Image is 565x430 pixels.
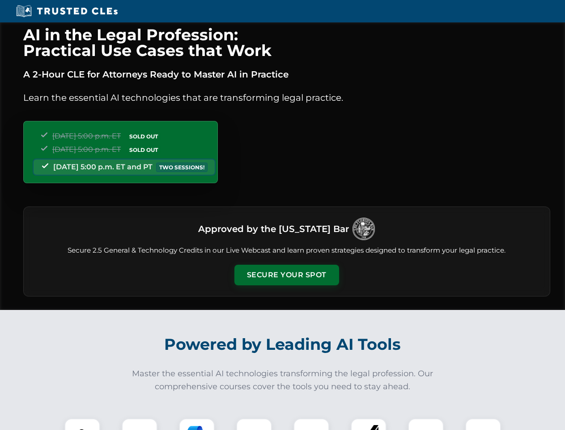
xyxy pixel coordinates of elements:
p: A 2-Hour CLE for Attorneys Ready to Master AI in Practice [23,67,550,82]
h1: AI in the Legal Profession: Practical Use Cases that Work [23,27,550,58]
img: Logo [353,218,375,240]
span: SOLD OUT [126,145,161,155]
p: Master the essential AI technologies transforming the legal profession. Our comprehensive courses... [126,367,439,393]
span: SOLD OUT [126,132,161,141]
h2: Powered by Leading AI Tools [35,329,531,360]
p: Learn the essential AI technologies that are transforming legal practice. [23,90,550,105]
span: [DATE] 5:00 p.m. ET [52,132,121,140]
img: Trusted CLEs [13,4,120,18]
span: [DATE] 5:00 p.m. ET [52,145,121,154]
h3: Approved by the [US_STATE] Bar [198,221,349,237]
p: Secure 2.5 General & Technology Credits in our Live Webcast and learn proven strategies designed ... [34,245,539,256]
button: Secure Your Spot [234,265,339,285]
